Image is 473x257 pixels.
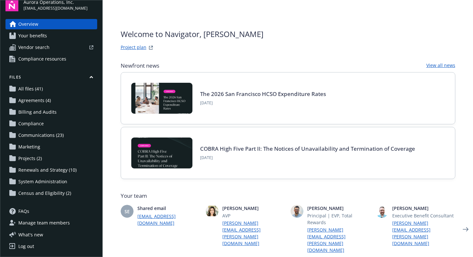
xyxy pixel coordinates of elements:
a: Your benefits [5,31,97,41]
span: [PERSON_NAME] [392,205,455,212]
span: [EMAIL_ADDRESS][DOMAIN_NAME] [23,5,88,11]
span: Overview [18,19,38,29]
a: Compliance [5,119,97,129]
a: Project plan [121,44,146,52]
img: BLOG-Card Image - Compliance - COBRA High Five Pt 2 - 08-21-25.jpg [131,138,192,168]
a: projectPlanWebsite [147,44,155,52]
a: [EMAIL_ADDRESS][DOMAIN_NAME] [137,213,200,226]
span: System Administration [18,176,67,187]
span: [DATE] [200,155,415,161]
a: FAQs [5,206,97,216]
a: Communications (23) [5,130,97,140]
a: [PERSON_NAME][EMAIL_ADDRESS][PERSON_NAME][DOMAIN_NAME] [222,220,285,247]
a: Marketing [5,142,97,152]
img: photo [206,205,218,218]
span: Billing and Audits [18,107,57,117]
a: Compliance resources [5,54,97,64]
button: What's new [5,231,53,238]
span: SE [125,208,130,215]
span: Manage team members [18,218,70,228]
a: Renewals and Strategy (10) [5,165,97,175]
span: Marketing [18,142,40,152]
span: [PERSON_NAME] [307,205,370,212]
span: Compliance [18,119,44,129]
a: Next [460,224,471,234]
a: COBRA High Five Part II: The Notices of Unavailability and Termination of Coverage [200,145,415,152]
span: Your benefits [18,31,47,41]
span: Principal | EVP, Total Rewards [307,212,370,226]
span: Newfront news [121,62,159,70]
a: Agreements (4) [5,95,97,106]
a: [PERSON_NAME][EMAIL_ADDRESS][PERSON_NAME][DOMAIN_NAME] [307,226,370,253]
a: Projects (2) [5,153,97,164]
span: Your team [121,192,455,200]
a: System Administration [5,176,97,187]
span: Projects (2) [18,153,42,164]
span: Welcome to Navigator , [PERSON_NAME] [121,28,264,40]
span: [DATE] [200,100,326,106]
span: Renewals and Strategy (10) [18,165,77,175]
a: Manage team members [5,218,97,228]
span: Shared email [137,205,200,212]
a: All files (41) [5,84,97,94]
span: AVP [222,212,285,219]
img: photo [291,205,303,218]
button: Files [5,74,97,82]
img: BLOG+Card Image - Compliance - 2026 SF HCSO Expenditure Rates - 08-26-25.jpg [131,83,192,114]
span: Agreements (4) [18,95,51,106]
a: Overview [5,19,97,29]
span: What ' s new [18,231,43,238]
span: Communications (23) [18,130,64,140]
span: Vendor search [18,42,50,52]
img: photo [376,205,388,218]
a: The 2026 San Francisco HCSO Expenditure Rates [200,90,326,98]
a: View all news [426,62,455,70]
span: [PERSON_NAME] [222,205,285,212]
span: Executive Benefit Consultant [392,212,455,219]
span: Census and Eligibility (2) [18,188,71,198]
span: FAQs [18,206,29,216]
div: Log out [18,241,34,252]
span: All files (41) [18,84,43,94]
a: [PERSON_NAME][EMAIL_ADDRESS][PERSON_NAME][DOMAIN_NAME] [392,220,455,247]
a: Vendor search [5,42,97,52]
a: Billing and Audits [5,107,97,117]
span: Compliance resources [18,54,66,64]
a: Census and Eligibility (2) [5,188,97,198]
